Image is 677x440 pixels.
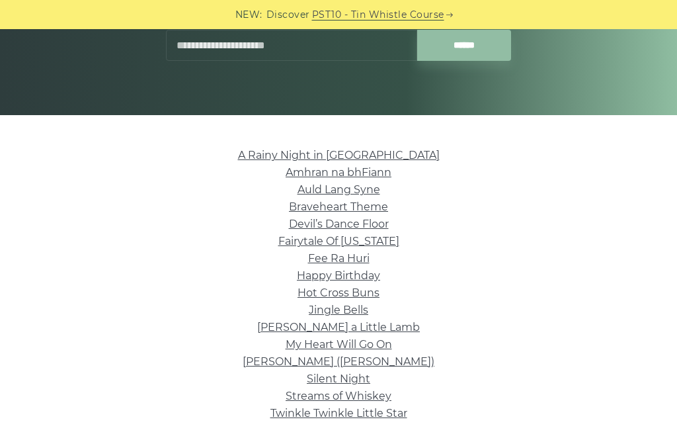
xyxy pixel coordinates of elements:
[298,286,379,299] a: Hot Cross Buns
[309,304,368,316] a: Jingle Bells
[286,390,391,402] a: Streams of Whiskey
[298,183,380,196] a: Auld Lang Syne
[286,338,392,351] a: My Heart Will Go On
[297,269,380,282] a: Happy Birthday
[289,200,388,213] a: Braveheart Theme
[266,7,310,22] span: Discover
[312,7,444,22] a: PST10 - Tin Whistle Course
[307,373,370,385] a: Silent Night
[286,166,391,179] a: Amhran na bhFiann
[278,235,399,247] a: Fairytale Of [US_STATE]
[257,321,420,333] a: [PERSON_NAME] a Little Lamb
[238,149,440,161] a: A Rainy Night in [GEOGRAPHIC_DATA]
[243,355,434,368] a: [PERSON_NAME] ([PERSON_NAME])
[289,218,389,230] a: Devil’s Dance Floor
[270,407,407,419] a: Twinkle Twinkle Little Star
[235,7,262,22] span: NEW:
[308,252,370,265] a: Fee Ra Huri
